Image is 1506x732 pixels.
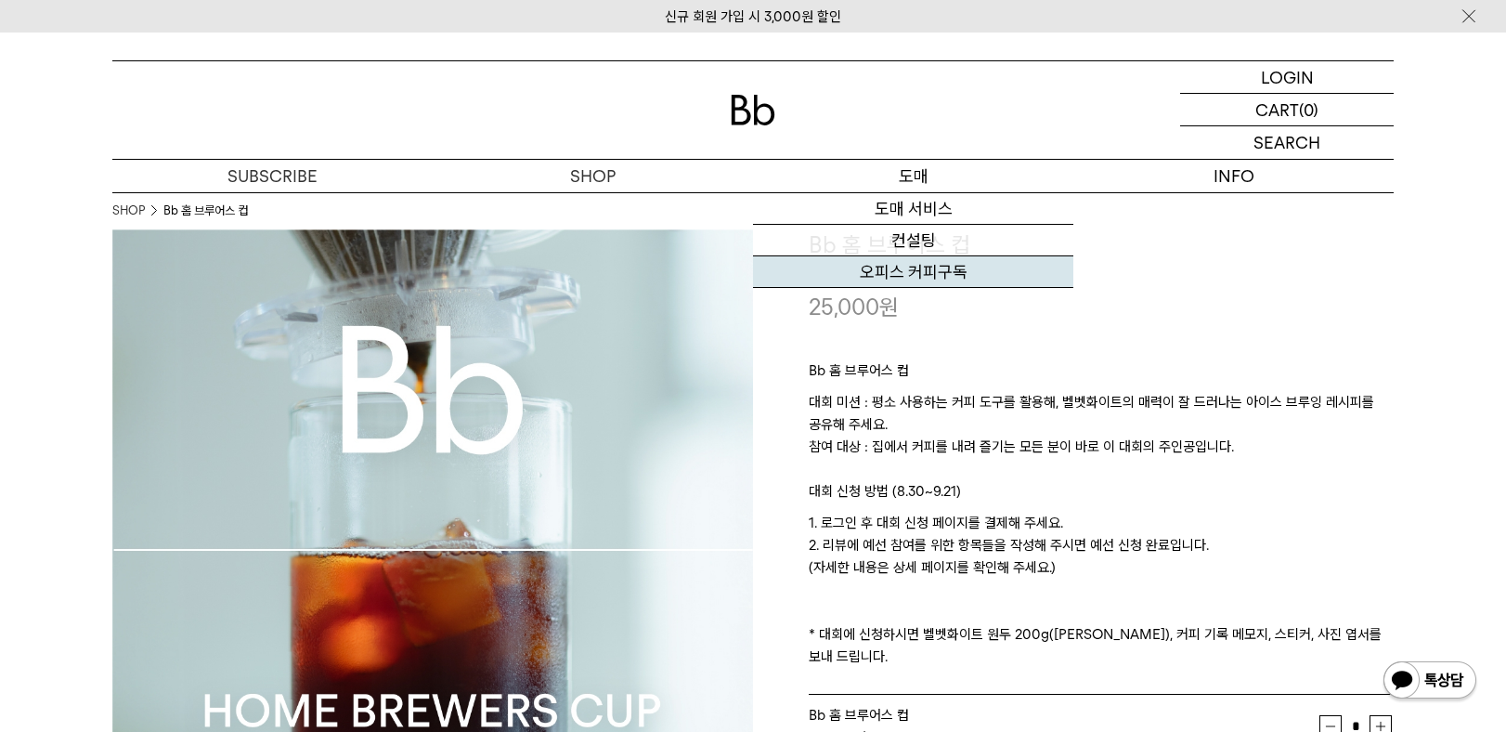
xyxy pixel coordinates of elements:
[809,292,899,323] p: 25,000
[1255,94,1299,125] p: CART
[1299,94,1318,125] p: (0)
[879,294,899,320] span: 원
[809,707,909,724] span: Bb 홈 브루어스 컵
[1253,126,1320,159] p: SEARCH
[665,8,841,25] a: 신규 회원 가입 시 3,000원 할인
[809,480,1394,512] p: 대회 신청 방법 (8.30~9.21)
[809,512,1394,668] p: 1. 로그인 후 대회 신청 페이지를 결제해 주세요. 2. 리뷰에 예선 참여를 위한 항목들을 작성해 주시면 예선 신청 완료입니다. (자세한 내용은 상세 페이지를 확인해 주세요....
[1073,160,1394,192] p: INFO
[1180,61,1394,94] a: LOGIN
[809,359,1394,391] p: Bb 홈 브루어스 컵
[1261,61,1314,93] p: LOGIN
[753,225,1073,256] a: 컨설팅
[112,160,433,192] a: SUBSCRIBE
[809,229,1394,261] h3: Bb 홈 브루어스 컵
[1382,660,1478,704] img: 카카오톡 채널 1:1 채팅 버튼
[809,391,1394,480] p: 대회 미션 : 평소 사용하는 커피 도구를 활용해, 벨벳화이트의 매력이 잘 드러나는 아이스 브루잉 레시피를 공유해 주세요. 참여 대상 : 집에서 커피를 내려 즐기는 모든 분이 ...
[731,95,775,125] img: 로고
[1180,94,1394,126] a: CART (0)
[433,160,753,192] a: SHOP
[163,202,248,220] li: Bb 홈 브루어스 컵
[753,160,1073,192] p: 도매
[112,202,145,220] a: SHOP
[753,256,1073,288] a: 오피스 커피구독
[809,260,1394,292] p: Bb HOME BREWERS CUP
[753,193,1073,225] a: 도매 서비스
